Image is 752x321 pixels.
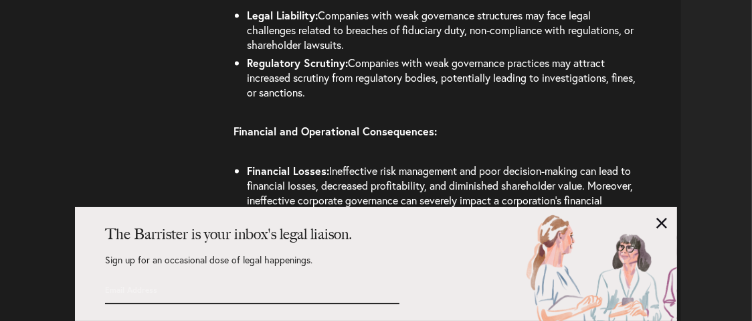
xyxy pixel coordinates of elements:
input: Email Address [105,278,326,301]
b: Regulatory Scrutiny: [247,56,348,70]
p: Sign up for an occasional dose of legal happenings. [105,255,399,278]
b: Financial Losses: [247,164,329,178]
span: Companies with weak governance structures may face legal challenges related to breaches of fiduci... [247,8,634,52]
span: Ineffective risk management and poor decision-making can lead to financial losses, decreased prof... [247,164,633,222]
b: Legal Liability: [247,8,318,22]
strong: The Barrister is your inbox's legal liaison. [105,225,352,243]
b: Financial and Operational Consequences: [233,124,437,138]
span: Companies with weak governance practices may attract increased scrutiny from regulatory bodies, p... [247,56,636,99]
